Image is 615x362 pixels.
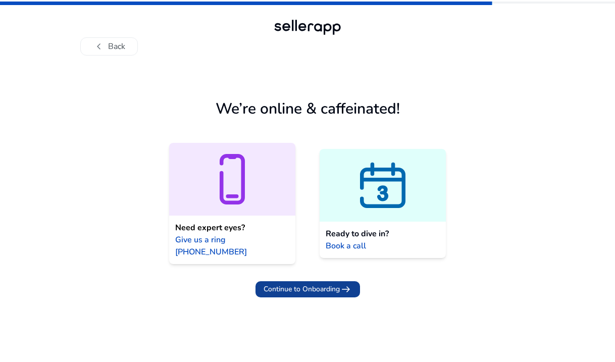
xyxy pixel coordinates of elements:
[326,228,389,240] span: Ready to dive in?
[169,143,295,264] a: Need expert eyes?Give us a ring [PHONE_NUMBER]
[175,234,289,258] span: Give us a ring [PHONE_NUMBER]
[264,284,340,294] span: Continue to Onboarding
[326,240,366,252] span: Book a call
[80,37,138,56] button: chevron_leftBack
[255,281,360,297] button: Continue to Onboardingarrow_right_alt
[93,40,105,53] span: chevron_left
[216,100,400,118] h1: We’re online & caffeinated!
[175,222,245,234] span: Need expert eyes?
[340,283,352,295] span: arrow_right_alt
